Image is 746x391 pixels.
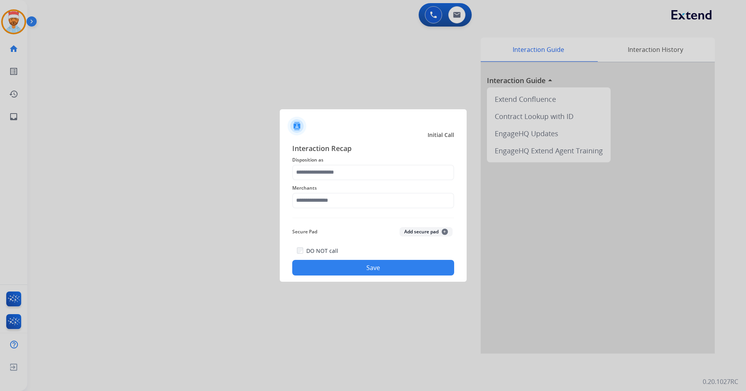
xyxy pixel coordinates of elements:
span: Merchants [292,183,454,193]
span: Secure Pad [292,227,317,236]
button: Add secure pad+ [400,227,453,236]
span: + [442,229,448,235]
img: contactIcon [288,117,306,135]
button: Save [292,260,454,275]
label: DO NOT call [306,247,338,255]
span: Interaction Recap [292,143,454,155]
span: Initial Call [428,131,454,139]
p: 0.20.1027RC [703,377,738,386]
span: Disposition as [292,155,454,165]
